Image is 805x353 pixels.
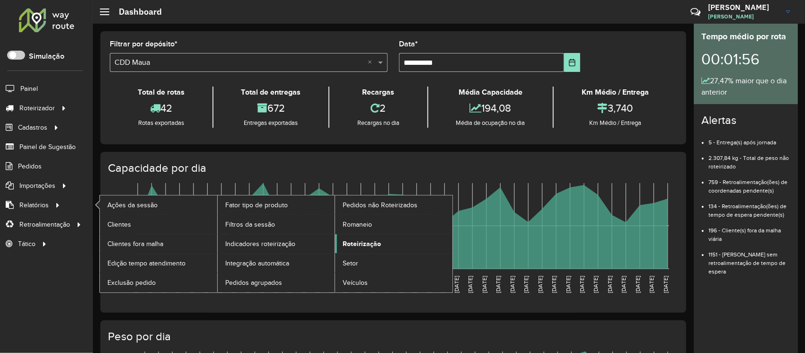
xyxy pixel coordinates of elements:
[230,276,236,293] text: [DATE]
[107,258,186,268] span: Edição tempo atendimento
[20,84,38,94] span: Painel
[100,195,217,214] a: Ações da sessão
[701,75,790,98] div: 27,47% maior que o dia anterior
[218,254,335,273] a: Integração automática
[708,171,790,195] li: 759 - Retroalimentação(ões) de coordenadas pendente(s)
[556,87,674,98] div: Km Médio / Entrega
[300,276,306,293] text: [DATE]
[112,118,210,128] div: Rotas exportadas
[509,276,515,293] text: [DATE]
[100,215,217,234] a: Clientes
[216,87,327,98] div: Total de entregas
[133,276,139,293] text: [DATE]
[701,43,790,75] div: 00:01:56
[523,276,529,293] text: [DATE]
[467,276,473,293] text: [DATE]
[225,220,275,229] span: Filtros da sessão
[202,276,208,293] text: [DATE]
[343,278,368,288] span: Veículos
[564,53,580,72] button: Choose Date
[19,181,55,191] span: Importações
[556,118,674,128] div: Km Médio / Entrega
[343,239,381,249] span: Roteirização
[495,276,501,293] text: [DATE]
[431,118,551,128] div: Média de ocupação no dia
[701,30,790,43] div: Tempo médio por rota
[100,234,217,253] a: Clientes fora malha
[108,161,677,175] h4: Capacidade por dia
[708,195,790,219] li: 134 - Retroalimentação(ões) de tempo de espera pendente(s)
[225,239,295,249] span: Indicadores roteirização
[216,276,222,293] text: [DATE]
[188,276,195,293] text: [DATE]
[425,276,432,293] text: [DATE]
[556,98,674,118] div: 3,740
[335,273,452,292] a: Veículos
[146,276,152,293] text: [DATE]
[108,330,677,344] h4: Peso por dia
[342,276,348,293] text: [DATE]
[398,276,404,293] text: [DATE]
[218,195,335,214] a: Fator tipo de produto
[18,123,47,132] span: Cadastros
[708,147,790,171] li: 2.307,84 kg - Total de peso não roteirizado
[110,38,177,50] label: Filtrar por depósito
[19,220,70,229] span: Retroalimentação
[565,276,571,293] text: [DATE]
[272,276,278,293] text: [DATE]
[685,2,706,22] a: Contato Rápido
[439,276,445,293] text: [DATE]
[107,200,158,210] span: Ações da sessão
[708,12,779,21] span: [PERSON_NAME]
[370,276,376,293] text: [DATE]
[593,276,599,293] text: [DATE]
[701,114,790,127] h4: Alertas
[551,276,557,293] text: [DATE]
[343,220,372,229] span: Romaneio
[663,276,669,293] text: [DATE]
[225,258,289,268] span: Integração automática
[328,276,334,293] text: [DATE]
[174,276,180,293] text: [DATE]
[431,87,551,98] div: Média Capacidade
[335,254,452,273] a: Setor
[481,276,487,293] text: [DATE]
[635,276,641,293] text: [DATE]
[708,3,779,12] h3: [PERSON_NAME]
[431,98,551,118] div: 194,08
[537,276,543,293] text: [DATE]
[100,273,217,292] a: Exclusão pedido
[216,98,327,118] div: 672
[19,142,76,152] span: Painel de Sugestão
[335,195,452,214] a: Pedidos não Roteirizados
[107,239,163,249] span: Clientes fora malha
[332,118,425,128] div: Recargas no dia
[107,220,131,229] span: Clientes
[411,276,417,293] text: [DATE]
[621,276,627,293] text: [DATE]
[607,276,613,293] text: [DATE]
[384,276,390,293] text: [DATE]
[399,38,418,50] label: Data
[112,87,210,98] div: Total de rotas
[100,254,217,273] a: Edição tempo atendimento
[107,278,156,288] span: Exclusão pedido
[18,239,35,249] span: Tático
[343,258,358,268] span: Setor
[112,98,210,118] div: 42
[332,98,425,118] div: 2
[343,200,417,210] span: Pedidos não Roteirizados
[708,243,790,276] li: 1151 - [PERSON_NAME] sem retroalimentação de tempo de espera
[368,57,376,68] span: Clear all
[708,131,790,147] li: 5 - Entrega(s) após jornada
[18,161,42,171] span: Pedidos
[19,103,55,113] span: Roteirizador
[453,276,460,293] text: [DATE]
[708,219,790,243] li: 196 - Cliente(s) fora da malha viária
[258,276,264,293] text: [DATE]
[218,273,335,292] a: Pedidos agrupados
[218,215,335,234] a: Filtros da sessão
[19,200,49,210] span: Relatórios
[286,276,292,293] text: [DATE]
[109,7,162,17] h2: Dashboard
